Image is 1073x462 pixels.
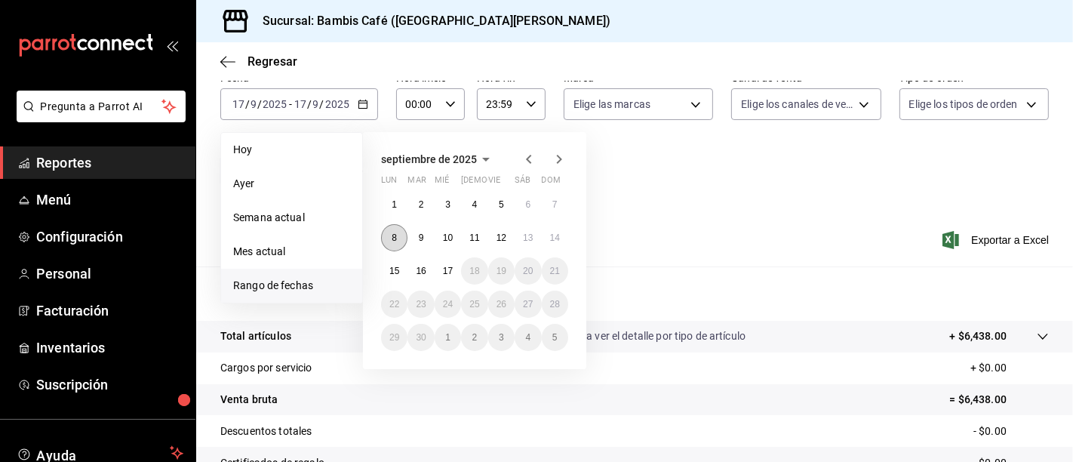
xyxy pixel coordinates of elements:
button: 1 de septiembre de 2025 [381,191,407,218]
button: Pregunta a Parrot AI [17,91,186,122]
span: Elige los tipos de orden [909,97,1018,112]
abbr: 15 de septiembre de 2025 [389,266,399,276]
abbr: 18 de septiembre de 2025 [469,266,479,276]
abbr: 19 de septiembre de 2025 [497,266,506,276]
abbr: 27 de septiembre de 2025 [523,299,533,310]
button: 28 de septiembre de 2025 [542,291,568,318]
p: - $0.00 [973,423,1049,439]
button: 24 de septiembre de 2025 [435,291,461,318]
input: -- [294,98,307,110]
button: 1 de octubre de 2025 [435,324,461,351]
abbr: 16 de septiembre de 2025 [416,266,426,276]
abbr: miércoles [435,175,449,191]
abbr: 1 de septiembre de 2025 [392,199,397,210]
span: Rango de fechas [233,278,350,294]
button: 16 de septiembre de 2025 [407,257,434,285]
button: 23 de septiembre de 2025 [407,291,434,318]
span: Hoy [233,142,350,158]
button: 26 de septiembre de 2025 [488,291,515,318]
abbr: 3 de octubre de 2025 [499,332,504,343]
button: 25 de septiembre de 2025 [461,291,487,318]
input: -- [232,98,245,110]
button: 12 de septiembre de 2025 [488,224,515,251]
button: 22 de septiembre de 2025 [381,291,407,318]
abbr: 22 de septiembre de 2025 [389,299,399,310]
span: Inventarios [36,337,183,358]
abbr: 25 de septiembre de 2025 [469,299,479,310]
button: Exportar a Excel [945,231,1049,249]
button: 10 de septiembre de 2025 [435,224,461,251]
abbr: 12 de septiembre de 2025 [497,233,506,243]
p: + $6,438.00 [950,328,1007,344]
span: - [289,98,292,110]
span: Regresar [247,54,297,69]
span: Semana actual [233,210,350,226]
span: Pregunta a Parrot AI [41,99,162,115]
button: 17 de septiembre de 2025 [435,257,461,285]
button: 29 de septiembre de 2025 [381,324,407,351]
span: Elige las marcas [573,97,650,112]
abbr: 26 de septiembre de 2025 [497,299,506,310]
span: Suscripción [36,374,183,395]
button: 11 de septiembre de 2025 [461,224,487,251]
button: 30 de septiembre de 2025 [407,324,434,351]
span: Personal [36,263,183,284]
span: Elige los canales de venta [741,97,853,112]
button: 20 de septiembre de 2025 [515,257,541,285]
span: Ayer [233,176,350,192]
abbr: 13 de septiembre de 2025 [523,233,533,243]
abbr: jueves [461,175,550,191]
abbr: 17 de septiembre de 2025 [443,266,453,276]
abbr: 9 de septiembre de 2025 [419,233,424,243]
abbr: 3 de septiembre de 2025 [445,199,450,210]
input: -- [250,98,257,110]
span: septiembre de 2025 [381,153,477,165]
h3: Sucursal: Bambis Café ([GEOGRAPHIC_DATA][PERSON_NAME]) [251,12,610,30]
label: Hora fin [477,73,546,84]
abbr: 2 de septiembre de 2025 [419,199,424,210]
button: 8 de septiembre de 2025 [381,224,407,251]
span: Reportes [36,152,183,173]
span: / [307,98,312,110]
p: Resumen [220,285,1049,303]
abbr: viernes [488,175,500,191]
button: 13 de septiembre de 2025 [515,224,541,251]
abbr: domingo [542,175,561,191]
input: ---- [262,98,287,110]
a: Pregunta a Parrot AI [11,109,186,125]
abbr: 7 de septiembre de 2025 [552,199,558,210]
p: Cargos por servicio [220,360,312,376]
button: 3 de octubre de 2025 [488,324,515,351]
button: 21 de septiembre de 2025 [542,257,568,285]
button: 2 de septiembre de 2025 [407,191,434,218]
abbr: 23 de septiembre de 2025 [416,299,426,310]
abbr: 29 de septiembre de 2025 [389,332,399,343]
button: 27 de septiembre de 2025 [515,291,541,318]
p: Venta bruta [220,392,278,408]
p: = $6,438.00 [950,392,1049,408]
abbr: 5 de septiembre de 2025 [499,199,504,210]
input: -- [312,98,320,110]
button: 5 de septiembre de 2025 [488,191,515,218]
abbr: 24 de septiembre de 2025 [443,299,453,310]
p: + $0.00 [970,360,1049,376]
abbr: 14 de septiembre de 2025 [550,233,560,243]
abbr: 6 de septiembre de 2025 [525,199,530,210]
span: Ayuda [36,444,164,462]
button: septiembre de 2025 [381,150,495,168]
button: 9 de septiembre de 2025 [407,224,434,251]
input: ---- [324,98,350,110]
abbr: martes [407,175,426,191]
abbr: 30 de septiembre de 2025 [416,332,426,343]
abbr: 4 de octubre de 2025 [525,332,530,343]
span: Menú [36,189,183,210]
button: 5 de octubre de 2025 [542,324,568,351]
abbr: lunes [381,175,397,191]
button: 3 de septiembre de 2025 [435,191,461,218]
abbr: 5 de octubre de 2025 [552,332,558,343]
abbr: 2 de octubre de 2025 [472,332,478,343]
abbr: 11 de septiembre de 2025 [469,233,479,243]
abbr: 1 de octubre de 2025 [445,332,450,343]
button: 6 de septiembre de 2025 [515,191,541,218]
